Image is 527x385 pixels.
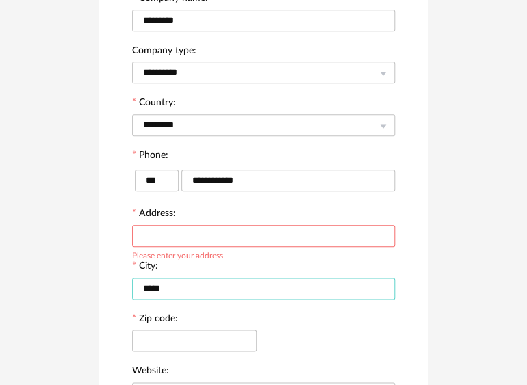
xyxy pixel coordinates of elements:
label: Website: [132,366,169,378]
label: Country: [132,98,176,110]
label: Phone: [132,150,168,163]
div: Please enter your address [132,249,223,260]
label: Address: [132,209,176,221]
label: Company type: [132,46,196,58]
label: City: [132,261,158,274]
label: Zip code: [132,314,178,326]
